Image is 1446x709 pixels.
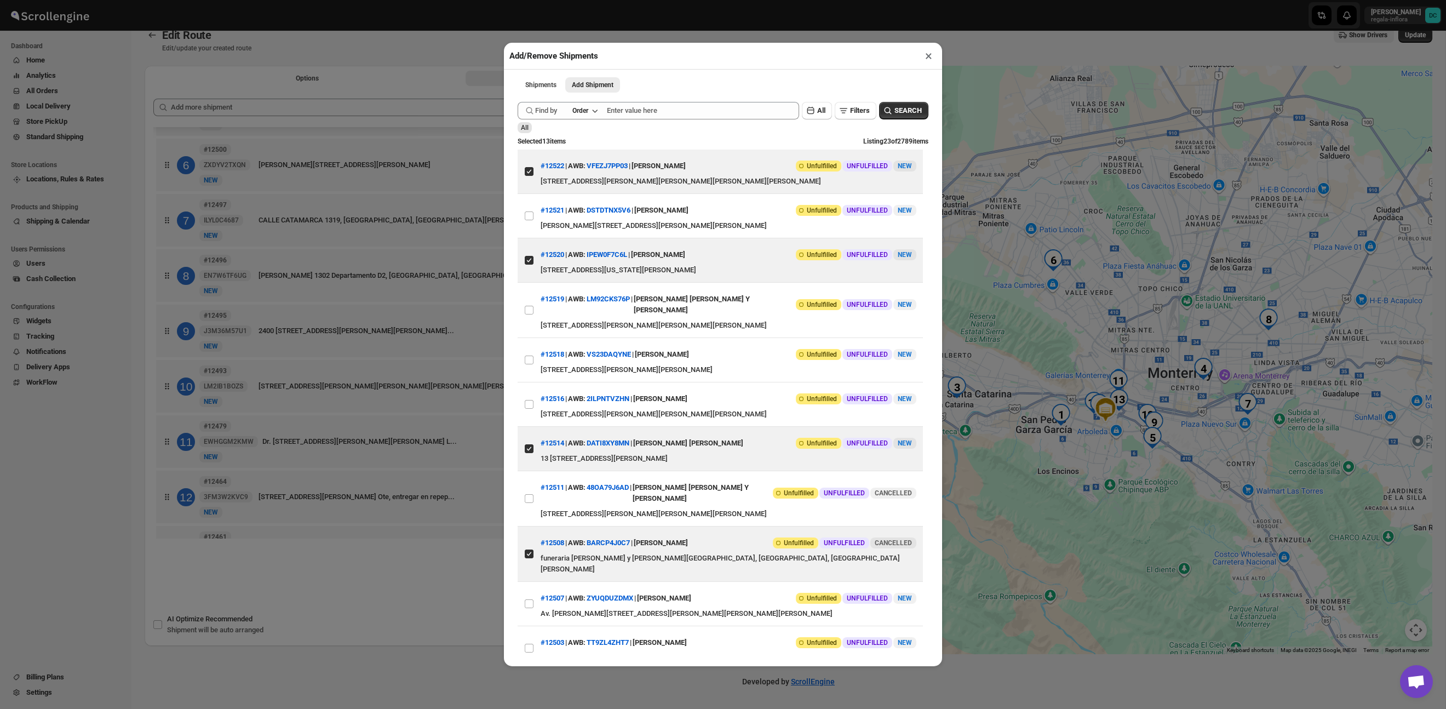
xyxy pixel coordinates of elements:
[541,389,687,409] div: | |
[847,300,888,309] span: UNFULFILLED
[568,393,586,404] span: AWB:
[807,250,837,259] span: Unfulfilled
[525,81,556,89] span: Shipments
[541,508,916,519] div: [STREET_ADDRESS][PERSON_NAME][PERSON_NAME][PERSON_NAME]
[541,653,916,664] div: [STREET_ADDRESS][PERSON_NAME][PERSON_NAME]
[587,206,630,214] button: DSTDTNX5V6
[898,351,912,358] span: NEW
[587,638,629,647] button: TT9ZL4ZHT7
[921,48,937,64] button: ×
[541,409,916,420] div: [STREET_ADDRESS][PERSON_NAME][PERSON_NAME][PERSON_NAME]
[587,162,628,170] button: VFEZJ7PP03
[835,102,876,119] button: Filters
[541,345,689,364] div: | |
[847,206,888,215] span: UNFULFILLED
[807,394,837,403] span: Unfulfilled
[541,265,916,276] div: [STREET_ADDRESS][US_STATE][PERSON_NAME]
[568,637,586,648] span: AWB:
[572,106,588,115] div: Order
[541,162,564,170] button: #12522
[541,453,916,464] div: 13 [STREET_ADDRESS][PERSON_NAME]
[807,300,837,309] span: Unfulfilled
[587,250,627,259] button: IPEW0F7C6L
[847,439,888,448] span: UNFULFILLED
[898,439,912,447] span: NEW
[541,364,916,375] div: [STREET_ADDRESS][PERSON_NAME][PERSON_NAME]
[587,539,630,547] button: BARCP4J0C7
[607,102,799,119] input: Enter value here
[541,608,916,619] div: Av. [PERSON_NAME][STREET_ADDRESS][PERSON_NAME][PERSON_NAME][PERSON_NAME]
[541,394,564,403] button: #12516
[587,350,631,358] button: VS23DAQYNE
[566,103,604,118] button: Order
[541,220,916,231] div: [PERSON_NAME][STREET_ADDRESS][PERSON_NAME][PERSON_NAME]
[541,483,564,491] button: #12511
[634,533,688,553] div: [PERSON_NAME]
[541,533,688,553] div: | |
[145,90,784,543] div: Selected Shipments
[817,106,825,115] span: All
[541,439,564,447] button: #12514
[863,138,928,145] span: Listing 23 of 2789 items
[518,138,566,145] span: Selected 13 items
[802,102,832,119] button: All
[847,394,888,403] span: UNFULFILLED
[633,478,771,508] div: [PERSON_NAME] [PERSON_NAME] Y [PERSON_NAME]
[898,251,912,259] span: NEW
[568,593,586,604] span: AWB:
[637,588,691,608] div: [PERSON_NAME]
[587,394,629,403] button: 2ILPNTVZHN
[807,162,837,170] span: Unfulfilled
[568,161,586,171] span: AWB:
[633,433,743,453] div: [PERSON_NAME] [PERSON_NAME]
[807,594,837,603] span: Unfulfilled
[634,201,688,220] div: [PERSON_NAME]
[850,106,870,115] span: Filters
[784,489,814,498] span: Unfulfilled
[568,249,586,260] span: AWB:
[587,439,629,447] button: DATI8XY8MN
[894,105,922,116] span: SEARCH
[631,245,685,265] div: [PERSON_NAME]
[635,345,689,364] div: [PERSON_NAME]
[875,489,912,497] span: CANCELLED
[541,638,564,647] button: #12503
[568,349,586,360] span: AWB:
[568,482,586,493] span: AWB:
[568,438,586,449] span: AWB:
[521,124,529,131] span: All
[541,588,691,608] div: | |
[847,594,888,603] span: UNFULFILLED
[541,594,564,602] button: #12507
[898,162,912,170] span: NEW
[541,176,916,187] div: [STREET_ADDRESS][PERSON_NAME][PERSON_NAME][PERSON_NAME][PERSON_NAME]
[541,156,686,176] div: | |
[541,201,688,220] div: | |
[633,389,687,409] div: [PERSON_NAME]
[587,295,630,303] button: LM92CKS76P
[898,395,912,403] span: NEW
[784,539,814,547] span: Unfulfilled
[541,553,916,575] div: funeraria [PERSON_NAME] y [PERSON_NAME][GEOGRAPHIC_DATA], [GEOGRAPHIC_DATA], [GEOGRAPHIC_DATA][PE...
[875,539,912,547] span: CANCELLED
[541,289,794,320] div: | |
[568,294,586,305] span: AWB:
[824,489,865,498] span: UNFULFILLED
[541,206,564,214] button: #12521
[587,483,629,491] button: 48OA79J6AD
[568,538,586,548] span: AWB:
[898,301,912,308] span: NEW
[632,156,686,176] div: [PERSON_NAME]
[824,539,865,547] span: UNFULFILLED
[807,638,837,647] span: Unfulfilled
[807,350,837,359] span: Unfulfilled
[807,439,837,448] span: Unfulfilled
[541,250,564,259] button: #12520
[541,433,743,453] div: | |
[568,205,586,216] span: AWB:
[847,250,888,259] span: UNFULFILLED
[807,206,837,215] span: Unfulfilled
[541,245,685,265] div: | |
[847,162,888,170] span: UNFULFILLED
[587,594,633,602] button: ZYUQDUZDMX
